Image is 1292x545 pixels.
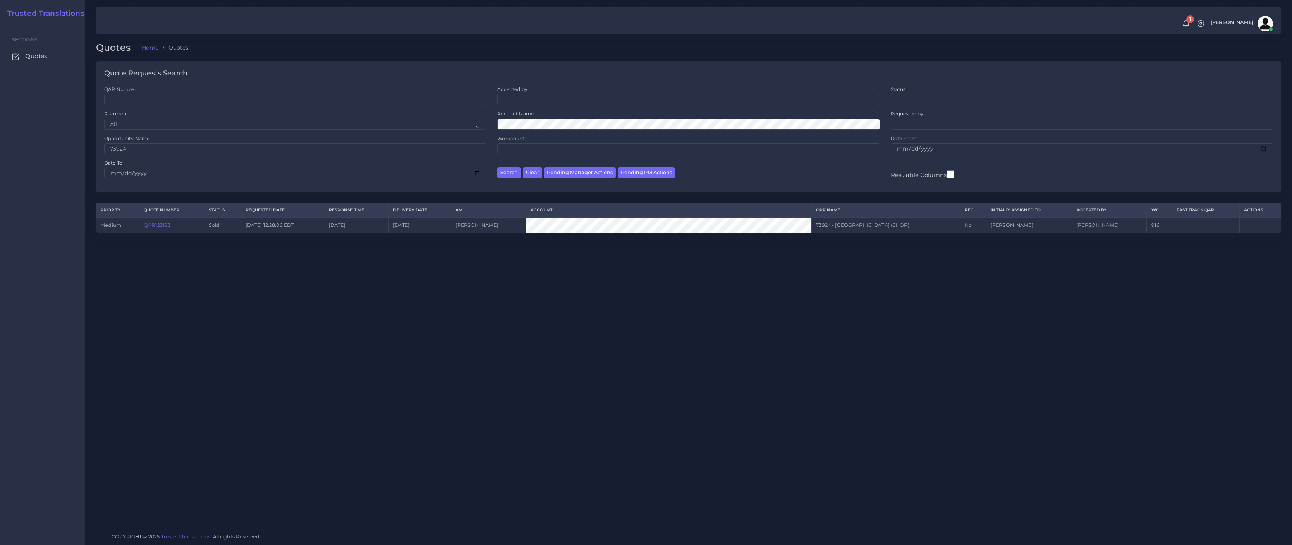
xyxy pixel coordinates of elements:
[812,218,960,233] td: 73924 - [GEOGRAPHIC_DATA] (CHOP)
[947,170,954,179] input: Resizable Columns
[25,52,47,60] span: Quotes
[104,159,122,166] label: Date To
[1147,218,1172,233] td: 916
[891,86,906,93] label: Status
[1207,16,1276,31] a: [PERSON_NAME]avatar
[1072,203,1146,218] th: Accepted by
[497,167,521,178] button: Search
[324,218,388,233] td: [DATE]
[96,203,139,218] th: Priority
[112,533,260,541] span: COPYRIGHT © 2025
[1258,16,1273,31] img: avatar
[241,203,324,218] th: Requested Date
[523,167,542,178] button: Clear
[497,110,534,117] label: Account Name
[158,44,188,51] li: Quotes
[1186,15,1194,23] span: 1
[388,203,451,218] th: Delivery Date
[891,170,954,179] label: Resizable Columns
[891,110,924,117] label: Requested by
[497,135,524,142] label: Wordcount
[104,86,136,93] label: QAR Number
[241,218,324,233] td: [DATE] 12:28:06 EDT
[812,203,960,218] th: Opp Name
[1211,20,1253,25] span: [PERSON_NAME]
[451,203,526,218] th: AM
[324,203,388,218] th: Response Time
[204,203,241,218] th: Status
[1147,203,1172,218] th: WC
[986,203,1072,218] th: Initially Assigned to
[891,135,917,142] label: Date From
[451,218,526,233] td: [PERSON_NAME]
[161,534,211,540] a: Trusted Translations
[104,135,149,142] label: Opportunity Name
[139,203,204,218] th: Quote Number
[497,86,527,93] label: Accepted by
[544,167,616,178] button: Pending Manager Actions
[144,222,170,228] a: QAR123193
[960,203,986,218] th: REC
[618,167,675,178] button: Pending PM Actions
[6,48,79,64] a: Quotes
[204,218,241,233] td: Sold
[1179,20,1193,28] a: 1
[211,533,260,541] span: , All rights Reserved
[96,42,136,53] h2: Quotes
[2,9,84,18] a: Trusted Translations
[388,218,451,233] td: [DATE]
[960,218,986,233] td: No
[12,37,38,43] span: Sections
[1172,203,1240,218] th: Fast Track QAR
[1072,218,1146,233] td: [PERSON_NAME]
[986,218,1072,233] td: [PERSON_NAME]
[142,44,159,51] a: Home
[104,110,128,117] label: Recurrent
[526,203,811,218] th: Account
[1240,203,1281,218] th: Actions
[104,69,187,78] h4: Quote Requests Search
[100,222,121,228] span: medium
